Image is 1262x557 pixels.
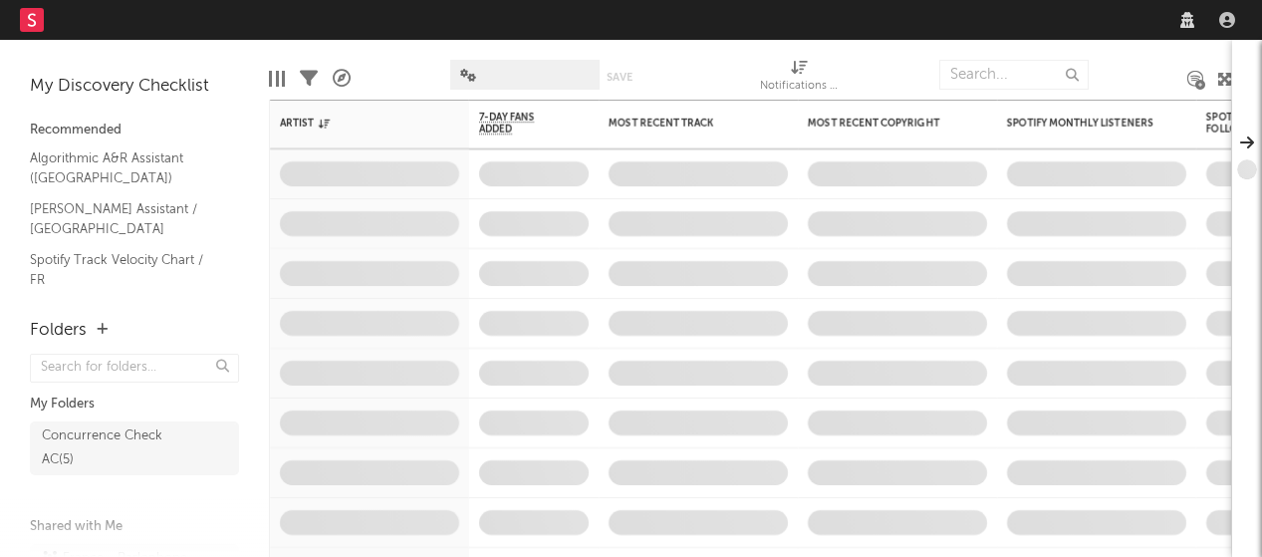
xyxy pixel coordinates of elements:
span: 7-Day Fans Added [479,112,559,136]
div: Filters [300,50,318,108]
a: [PERSON_NAME] Assistant / [GEOGRAPHIC_DATA] [30,198,219,239]
div: My Discovery Checklist [30,75,239,99]
div: Shared with Me [30,515,239,539]
div: Folders [30,319,87,343]
div: Recommended [30,119,239,142]
div: Most Recent Copyright [808,118,957,130]
a: Concurrence Check AC(5) [30,421,239,475]
a: Spotify Track Velocity Chart / FR [30,249,219,290]
button: Save [607,72,632,83]
input: Search for folders... [30,354,239,383]
div: Edit Columns [269,50,285,108]
div: Notifications (Artist) [760,50,840,108]
input: Search... [939,60,1089,90]
a: Algorithmic A&R Assistant ([GEOGRAPHIC_DATA]) [30,147,219,188]
div: Notifications (Artist) [760,75,840,99]
div: Artist [280,118,429,130]
div: A&R Pipeline [333,50,351,108]
div: Most Recent Track [609,118,758,130]
div: Spotify Monthly Listeners [1007,118,1156,130]
div: My Folders [30,393,239,417]
div: Concurrence Check AC ( 5 ) [42,424,182,472]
